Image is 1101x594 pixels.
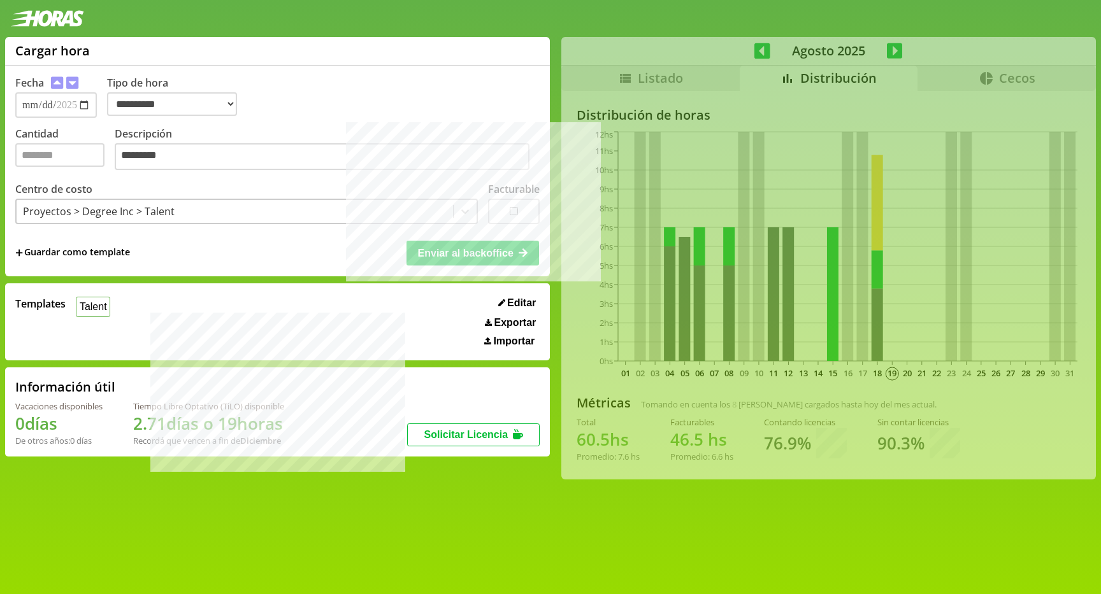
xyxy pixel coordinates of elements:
span: Templates [15,297,66,311]
img: logotipo [10,10,84,27]
label: Tipo de hora [107,76,247,118]
span: Solicitar Licencia [424,429,508,440]
textarea: Descripción [115,143,529,170]
div: Recordá que vencen a fin de [133,435,284,446]
div: Vacaciones disponibles [15,400,103,412]
button: Editar [494,297,540,309]
label: Centro de costo [15,182,92,196]
h2: Información útil [15,378,115,395]
h1: 0 días [15,412,103,435]
label: Cantidad [15,127,115,173]
input: Cantidad [15,143,104,167]
div: Proyectos > Degree Inc > Talent [23,204,175,218]
label: Facturable [488,182,540,196]
button: Exportar [481,316,540,329]
label: Descripción [115,127,540,173]
span: +Guardar como template [15,246,130,260]
div: De otros años: 0 días [15,435,103,446]
h1: 2.71 días o 19 horas [133,412,284,435]
b: Diciembre [240,435,281,446]
button: Enviar al backoffice [407,241,539,265]
span: Exportar [494,317,536,329]
span: Enviar al backoffice [418,248,514,258]
h1: Cargar hora [15,42,90,59]
span: + [15,246,23,260]
span: Editar [507,297,536,309]
select: Tipo de hora [107,92,237,116]
div: Tiempo Libre Optativo (TiLO) disponible [133,400,284,412]
span: Importar [493,336,535,347]
button: Solicitar Licencia [407,423,540,446]
label: Fecha [15,76,44,90]
button: Talent [76,297,110,316]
